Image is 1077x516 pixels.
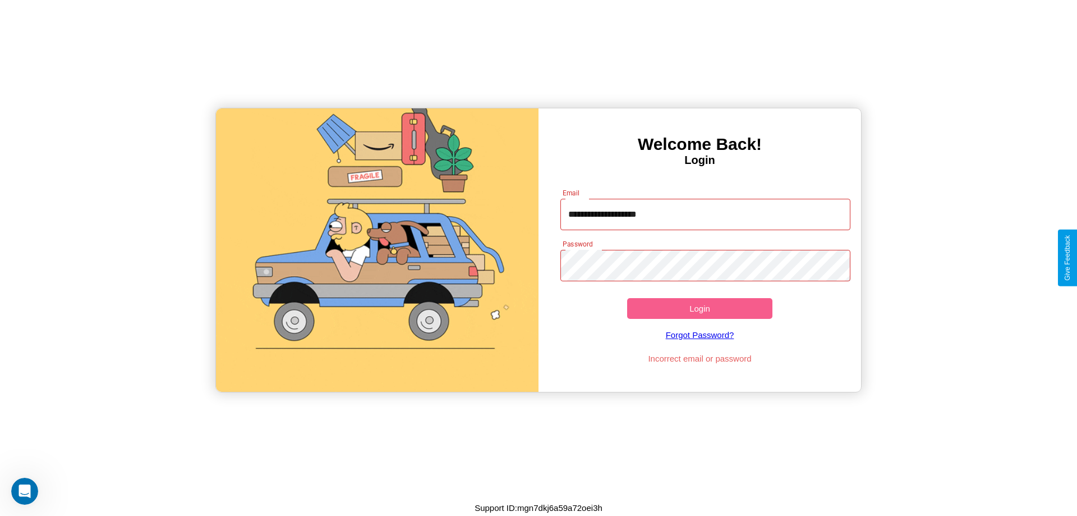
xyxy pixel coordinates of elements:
p: Support ID: mgn7dkj6a59a72oei3h [475,500,602,515]
iframe: Intercom live chat [11,478,38,505]
img: gif [216,108,538,392]
a: Forgot Password? [555,319,845,351]
label: Password [563,239,592,249]
p: Incorrect email or password [555,351,845,366]
h4: Login [538,154,861,167]
button: Login [627,298,772,319]
h3: Welcome Back! [538,135,861,154]
div: Give Feedback [1064,235,1071,281]
label: Email [563,188,580,198]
